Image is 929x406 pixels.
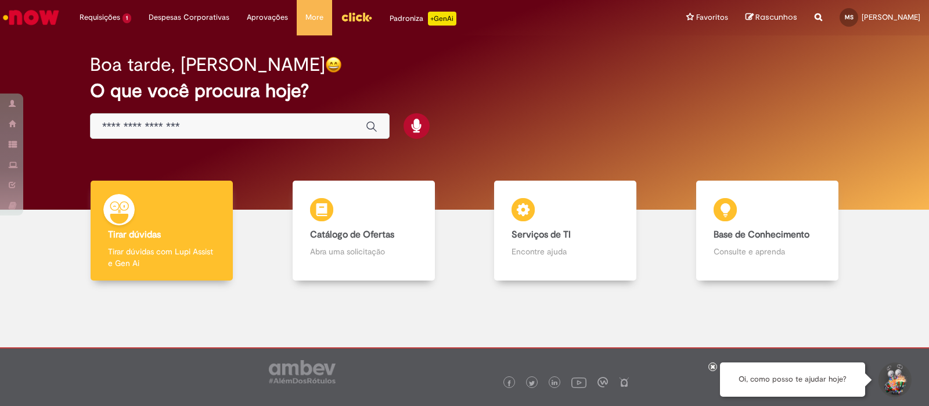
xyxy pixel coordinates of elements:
[149,12,229,23] span: Despesas Corporativas
[390,12,456,26] div: Padroniza
[667,181,869,281] a: Base de Conhecimento Consulte e aprenda
[464,181,667,281] a: Serviços de TI Encontre ajuda
[746,12,797,23] a: Rascunhos
[269,360,336,383] img: logo_footer_ambev_rotulo_gray.png
[619,377,629,387] img: logo_footer_naosei.png
[341,8,372,26] img: click_logo_yellow_360x200.png
[597,377,608,387] img: logo_footer_workplace.png
[247,12,288,23] span: Aprovações
[845,13,854,21] span: MS
[696,12,728,23] span: Favoritos
[108,229,161,240] b: Tirar dúvidas
[755,12,797,23] span: Rascunhos
[305,12,323,23] span: More
[90,81,839,101] h2: O que você procura hoje?
[310,229,394,240] b: Catálogo de Ofertas
[512,246,619,257] p: Encontre ajuda
[552,380,557,387] img: logo_footer_linkedin.png
[512,229,571,240] b: Serviços de TI
[263,181,465,281] a: Catálogo de Ofertas Abra uma solicitação
[90,55,325,75] h2: Boa tarde, [PERSON_NAME]
[714,229,809,240] b: Base de Conhecimento
[61,181,263,281] a: Tirar dúvidas Tirar dúvidas com Lupi Assist e Gen Ai
[506,380,512,386] img: logo_footer_facebook.png
[325,56,342,73] img: happy-face.png
[720,362,865,397] div: Oi, como posso te ajudar hoje?
[1,6,61,29] img: ServiceNow
[529,380,535,386] img: logo_footer_twitter.png
[862,12,920,22] span: [PERSON_NAME]
[123,13,131,23] span: 1
[714,246,821,257] p: Consulte e aprenda
[877,362,912,397] button: Iniciar Conversa de Suporte
[310,246,417,257] p: Abra uma solicitação
[571,375,586,390] img: logo_footer_youtube.png
[108,246,215,269] p: Tirar dúvidas com Lupi Assist e Gen Ai
[80,12,120,23] span: Requisições
[428,12,456,26] p: +GenAi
